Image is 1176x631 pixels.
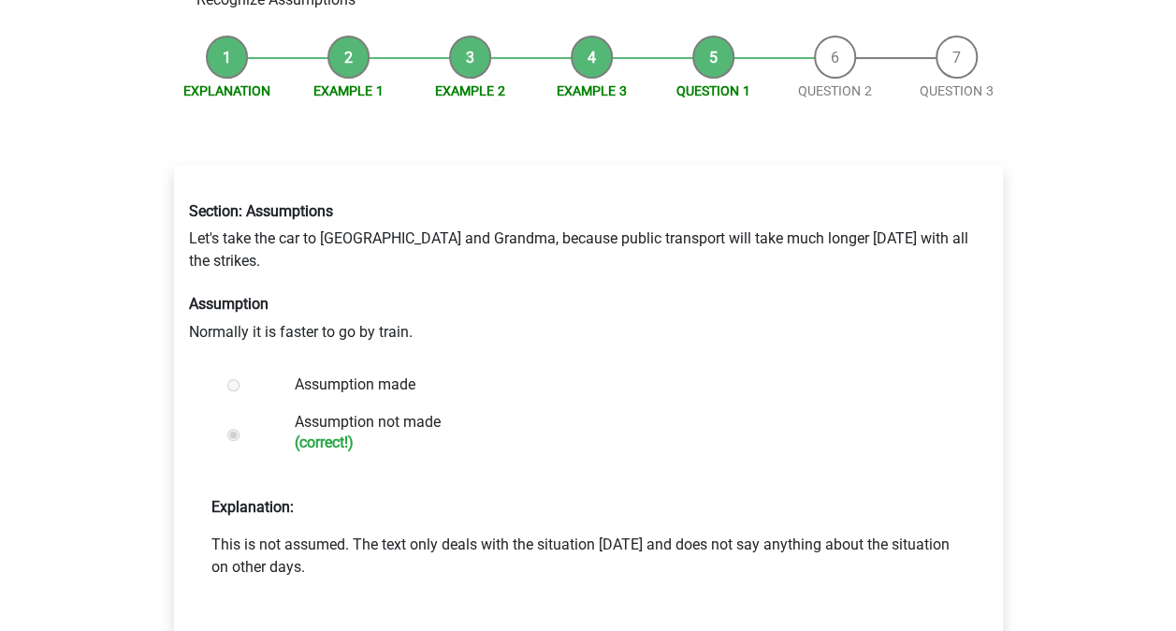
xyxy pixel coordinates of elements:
[211,534,965,579] p: This is not assumed. The text only deals with the situation [DATE] and does not say anything abou...
[557,83,627,98] a: Example 3
[676,83,750,98] a: Question 1
[313,83,384,98] a: Example 1
[189,202,988,220] h6: Section: Assumptions
[295,433,942,451] h6: (correct!)
[211,498,294,516] strong: Explanation:
[189,295,988,313] h6: Assumption
[183,83,270,98] a: Explanation
[295,411,942,451] label: Assumption not made
[175,187,1002,358] div: Let's take the car to [GEOGRAPHIC_DATA] and Grandma, because public transport will take much long...
[920,83,994,98] a: Question 3
[798,83,872,98] a: Question 2
[295,374,942,396] label: Assumption made
[435,83,505,98] a: Example 2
